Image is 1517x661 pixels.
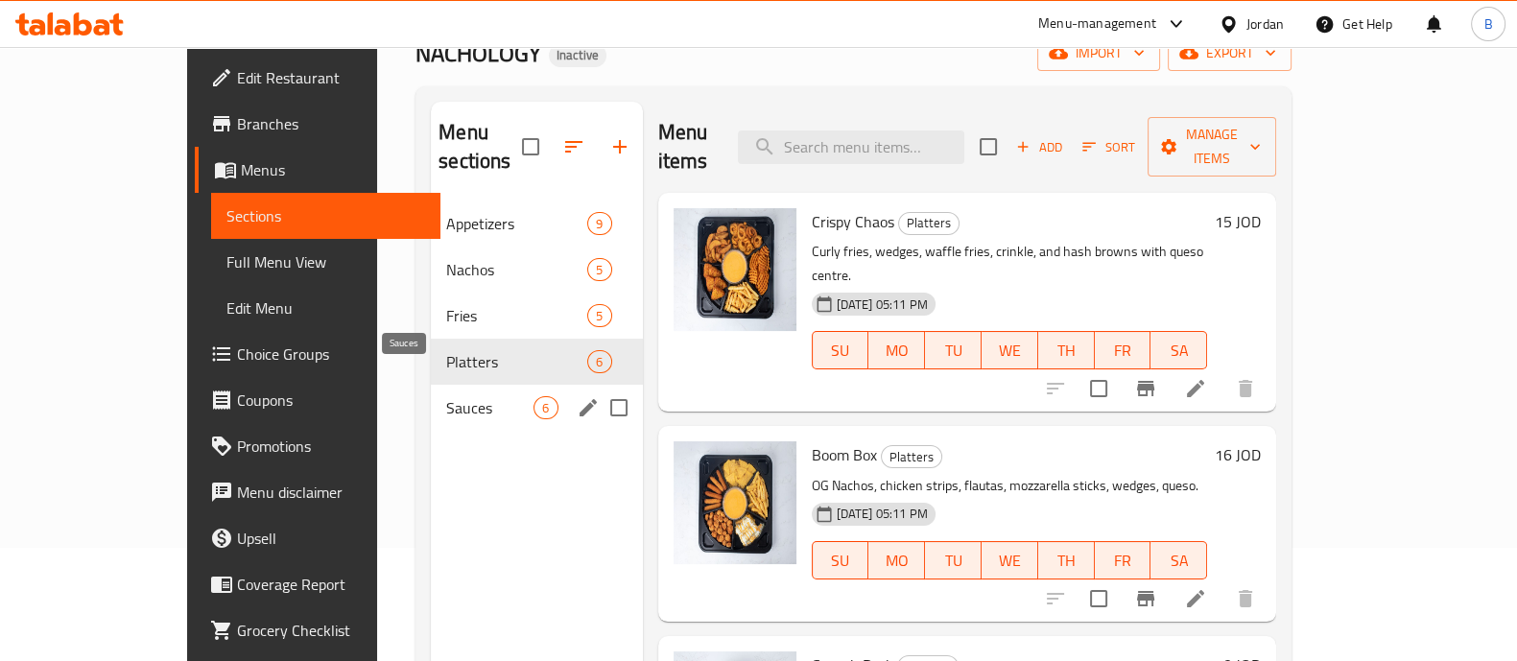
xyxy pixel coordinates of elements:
[812,331,869,369] button: SU
[882,446,941,468] span: Platters
[925,541,982,579] button: TU
[446,304,587,327] span: Fries
[237,389,425,412] span: Coupons
[1222,576,1268,622] button: delete
[237,619,425,642] span: Grocery Checklist
[1163,123,1261,171] span: Manage items
[829,295,936,314] span: [DATE] 05:11 PM
[431,201,642,247] div: Appetizers9
[1123,366,1169,412] button: Branch-specific-item
[1246,13,1284,35] div: Jordan
[587,350,611,373] div: items
[574,393,603,422] button: edit
[226,296,425,319] span: Edit Menu
[551,124,597,170] span: Sort sections
[1013,136,1065,158] span: Add
[195,423,440,469] a: Promotions
[989,337,1031,365] span: WE
[415,32,541,75] span: NACHOLOGY
[1148,117,1276,177] button: Manage items
[195,469,440,515] a: Menu disclaimer
[658,118,716,176] h2: Menu items
[868,331,925,369] button: MO
[674,208,796,331] img: Crispy Chaos
[549,44,606,67] div: Inactive
[1184,587,1207,610] a: Edit menu item
[431,385,642,431] div: Sauces6edit
[820,337,862,365] span: SU
[587,258,611,281] div: items
[211,285,440,331] a: Edit Menu
[812,207,894,236] span: Crispy Chaos
[241,158,425,181] span: Menus
[1070,132,1148,162] span: Sort items
[933,337,974,365] span: TU
[431,193,642,438] nav: Menu sections
[588,353,610,371] span: 6
[738,130,964,164] input: search
[1483,13,1492,35] span: B
[1215,441,1261,468] h6: 16 JOD
[1158,547,1199,575] span: SA
[982,541,1038,579] button: WE
[1168,35,1292,71] button: export
[1038,331,1095,369] button: TH
[876,547,917,575] span: MO
[237,342,425,366] span: Choice Groups
[1008,132,1070,162] span: Add item
[876,337,917,365] span: MO
[1082,136,1135,158] span: Sort
[195,101,440,147] a: Branches
[812,541,869,579] button: SU
[549,47,606,63] span: Inactive
[195,561,440,607] a: Coverage Report
[446,350,587,373] span: Platters
[1038,541,1095,579] button: TH
[1102,337,1144,365] span: FR
[1222,366,1268,412] button: delete
[195,515,440,561] a: Upsell
[446,396,533,419] span: Sauces
[1158,337,1199,365] span: SA
[1008,132,1070,162] button: Add
[195,331,440,377] a: Choice Groups
[588,215,610,233] span: 9
[195,147,440,193] a: Menus
[195,607,440,653] a: Grocery Checklist
[446,258,587,281] span: Nachos
[1037,35,1160,71] button: import
[237,573,425,596] span: Coverage Report
[431,339,642,385] div: Platters6
[829,505,936,523] span: [DATE] 05:11 PM
[1150,541,1207,579] button: SA
[1215,208,1261,235] h6: 15 JOD
[1123,576,1169,622] button: Branch-specific-item
[1183,41,1276,65] span: export
[1102,547,1144,575] span: FR
[812,440,877,469] span: Boom Box
[925,331,982,369] button: TU
[1053,41,1145,65] span: import
[211,239,440,285] a: Full Menu View
[211,193,440,239] a: Sections
[533,396,557,419] div: items
[1095,541,1151,579] button: FR
[899,212,959,234] span: Platters
[1078,132,1140,162] button: Sort
[226,250,425,273] span: Full Menu View
[982,331,1038,369] button: WE
[1150,331,1207,369] button: SA
[510,127,551,167] span: Select all sections
[898,212,960,235] div: Platters
[431,247,642,293] div: Nachos5
[237,481,425,504] span: Menu disclaimer
[881,445,942,468] div: Platters
[1095,331,1151,369] button: FR
[446,212,587,235] span: Appetizers
[226,204,425,227] span: Sections
[431,293,642,339] div: Fries5
[1184,377,1207,400] a: Edit menu item
[439,118,521,176] h2: Menu sections
[674,441,796,564] img: Boom Box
